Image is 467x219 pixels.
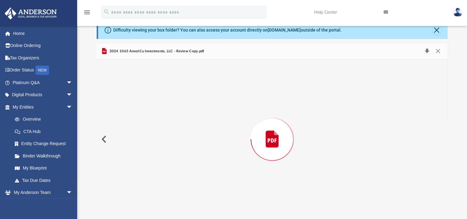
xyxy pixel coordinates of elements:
[4,64,82,77] a: Order StatusNEW
[66,101,79,114] span: arrow_drop_down
[421,47,432,56] button: Download
[9,174,82,187] a: Tax Due Dates
[9,150,82,162] a: Binder Walkthrough
[108,49,204,54] span: 2024 1065 AmeriCu Investments, LLC - Review Copy.pdf
[97,131,110,148] button: Previous File
[453,8,462,17] img: User Pic
[66,187,79,199] span: arrow_drop_down
[4,76,82,89] a: Platinum Q&Aarrow_drop_down
[113,27,342,33] div: Difficulty viewing your box folder? You can also access your account directly on outside of the p...
[66,89,79,101] span: arrow_drop_down
[9,125,82,138] a: CTA Hub
[3,7,59,19] img: Anderson Advisors Platinum Portal
[9,138,82,150] a: Entity Change Request
[103,8,110,15] i: search
[4,40,82,52] a: Online Ordering
[66,76,79,89] span: arrow_drop_down
[4,89,82,101] a: Digital Productsarrow_drop_down
[83,9,91,16] i: menu
[9,162,79,174] a: My Blueprint
[4,27,82,40] a: Home
[4,187,79,199] a: My Anderson Teamarrow_drop_down
[83,12,91,16] a: menu
[4,52,82,64] a: Tax Organizers
[35,66,49,75] div: NEW
[4,101,82,113] a: My Entitiesarrow_drop_down
[432,47,443,56] button: Close
[268,28,301,32] a: [DOMAIN_NAME]
[432,26,441,35] button: Close
[9,113,82,126] a: Overview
